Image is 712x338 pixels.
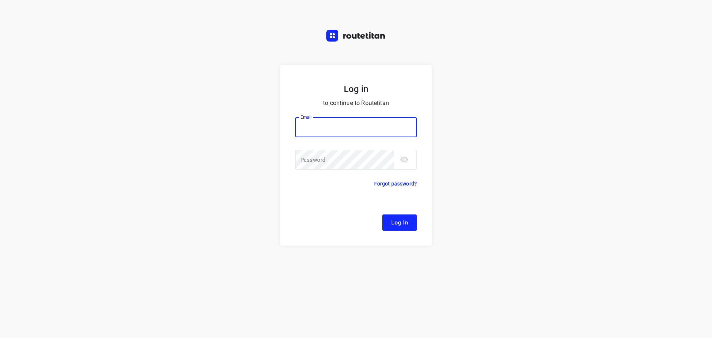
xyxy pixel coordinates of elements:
span: Log In [391,218,408,227]
img: Routetitan [326,30,386,42]
p: Forgot password? [374,179,417,188]
button: toggle password visibility [397,152,412,167]
button: Log In [382,214,417,231]
h5: Log in [295,83,417,95]
p: to continue to Routetitan [295,98,417,108]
